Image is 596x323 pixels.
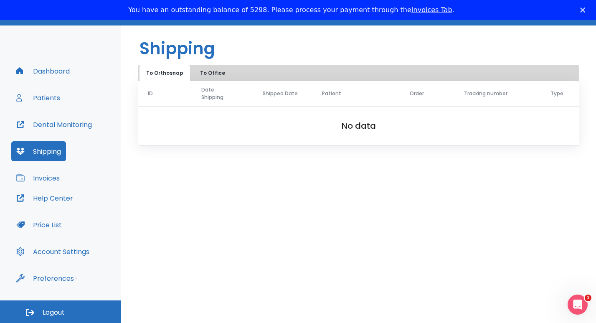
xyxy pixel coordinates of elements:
[464,90,507,97] span: Tracking number
[11,168,65,188] button: Invoices
[72,275,80,282] div: Tooltip anchor
[192,65,233,81] button: To Office
[585,295,591,301] span: 1
[11,268,79,288] button: Preferences
[11,242,94,262] button: Account Settings
[151,120,566,132] h2: No data
[43,308,65,317] span: Logout
[139,36,215,61] h1: Shipping
[411,6,452,14] a: Invoices Tab
[11,114,97,135] button: Dental Monitoring
[11,188,78,208] button: Help Center
[11,141,66,161] button: Shipping
[410,90,424,97] span: Order
[148,90,153,97] span: ID
[580,8,588,13] div: Close
[128,6,454,14] div: You have an outstanding balance of 5298. Please process your payment through the .
[263,90,298,97] span: Shipped Date
[568,295,588,315] iframe: Intercom live chat
[322,90,341,97] span: Patient
[11,61,75,81] button: Dashboard
[550,90,563,97] span: Type
[139,65,190,81] button: To Orthosnap
[11,88,65,108] button: Patients
[201,86,237,101] span: Date Shipping
[11,215,67,235] button: Price List
[139,65,235,81] div: tabs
